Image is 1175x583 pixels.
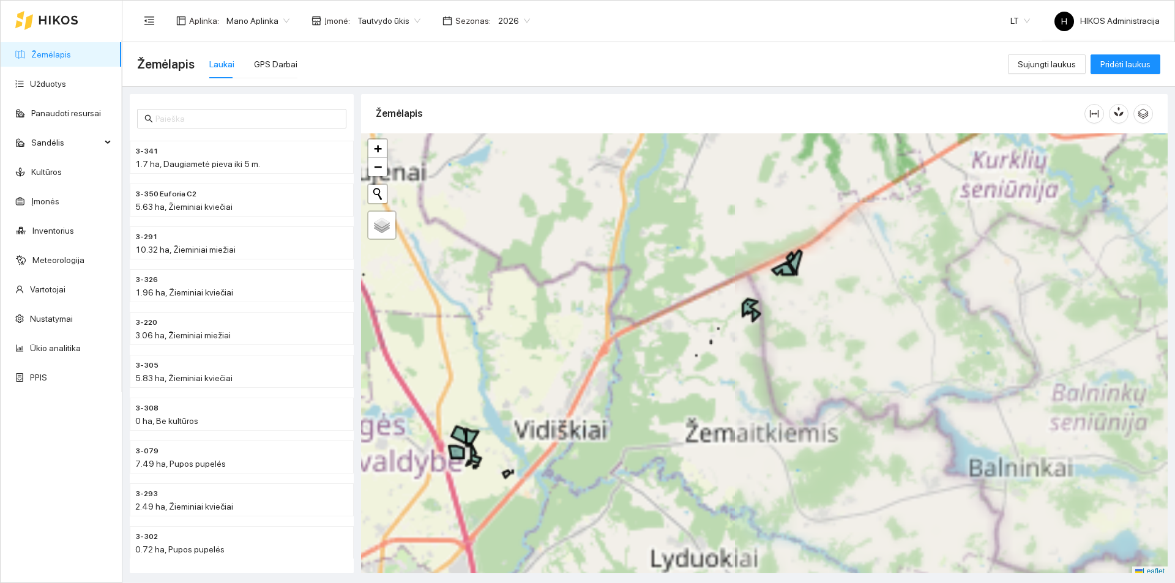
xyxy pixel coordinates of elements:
span: 2.49 ha, Žieminiai kviečiai [135,502,233,511]
span: Įmonė : [324,14,350,28]
a: Panaudoti resursai [31,108,101,118]
span: 3-305 [135,360,159,371]
a: Zoom out [368,158,387,176]
span: 10.32 ha, Žieminiai miežiai [135,245,236,254]
a: Vartotojai [30,284,65,294]
div: GPS Darbai [254,58,297,71]
span: 5.83 ha, Žieminiai kviečiai [135,373,233,383]
span: 0 ha, Be kultūros [135,416,198,426]
span: Mano Aplinka [226,12,289,30]
button: Sujungti laukus [1008,54,1086,74]
span: H [1061,12,1067,31]
span: 1.96 ha, Žieminiai kviečiai [135,288,233,297]
button: Pridėti laukus [1091,54,1160,74]
span: 3-350 Euforia C2 [135,188,196,200]
span: 2026 [498,12,530,30]
span: − [374,159,382,174]
a: Leaflet [1135,567,1165,576]
div: Laukai [209,58,234,71]
a: Žemėlapis [31,50,71,59]
span: calendar [442,16,452,26]
span: 7.49 ha, Pupos pupelės [135,459,226,469]
a: Inventorius [32,226,74,236]
span: 3-079 [135,445,159,457]
span: Tautvydo ūkis [357,12,420,30]
div: Žemėlapis [376,96,1084,131]
span: LT [1010,12,1030,30]
button: column-width [1084,104,1104,124]
span: search [144,114,153,123]
span: 1.7 ha, Daugiametė pieva iki 5 m. [135,159,260,169]
a: PPIS [30,373,47,382]
span: layout [176,16,186,26]
span: shop [311,16,321,26]
a: Užduotys [30,79,66,89]
a: Įmonės [31,196,59,206]
span: 3-302 [135,531,158,543]
span: HIKOS Administracija [1054,16,1160,26]
button: menu-fold [137,9,162,33]
span: + [374,141,382,156]
a: Ūkio analitika [30,343,81,353]
span: 3-291 [135,231,158,243]
span: 3-308 [135,403,159,414]
span: 3.06 ha, Žieminiai miežiai [135,330,231,340]
span: 3-293 [135,488,158,500]
span: 3-326 [135,274,158,286]
button: Initiate a new search [368,185,387,203]
a: Zoom in [368,139,387,158]
span: 3-220 [135,317,157,329]
span: 5.63 ha, Žieminiai kviečiai [135,202,233,212]
span: Sezonas : [455,14,491,28]
input: Paieška [155,112,339,125]
a: Nustatymai [30,314,73,324]
span: Pridėti laukus [1100,58,1151,71]
span: 0.72 ha, Pupos pupelės [135,544,225,554]
a: Layers [368,212,395,239]
a: Kultūros [31,167,62,177]
a: Meteorologija [32,255,84,265]
a: Pridėti laukus [1091,59,1160,69]
span: column-width [1085,109,1103,119]
span: 3-341 [135,146,159,157]
span: Aplinka : [189,14,219,28]
span: Sujungti laukus [1018,58,1076,71]
span: Žemėlapis [137,54,195,74]
span: menu-fold [144,15,155,26]
span: Sandėlis [31,130,101,155]
a: Sujungti laukus [1008,59,1086,69]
